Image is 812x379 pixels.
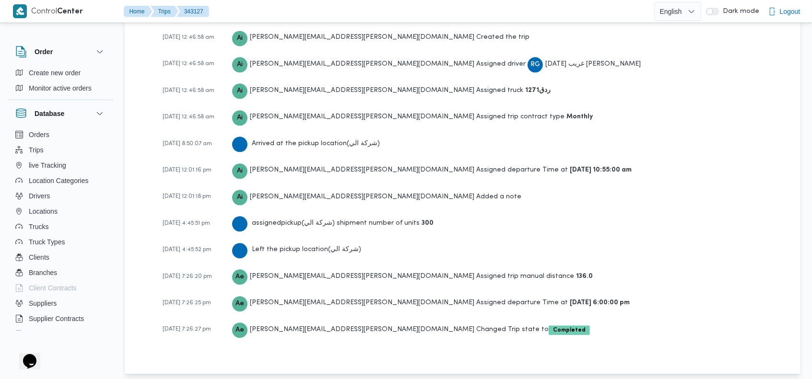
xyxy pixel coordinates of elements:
button: Clients [12,250,109,265]
div: Abdelrahman.ibrahim@illa.com.eg [232,163,247,179]
span: [PERSON_NAME][EMAIL_ADDRESS][PERSON_NAME][DOMAIN_NAME] [250,167,474,173]
div: Assigned trip contract type [232,108,593,125]
h3: Order [35,46,53,57]
span: [DATE] غريب [PERSON_NAME] [545,61,641,67]
button: 343127 [177,6,209,17]
div: Assigned departure Time at [232,294,630,311]
button: Orders [12,127,109,142]
b: [DATE] 10:55:00 am [570,167,632,173]
div: assigned pickup ( شركة الي ) shipment number of units [232,215,434,231]
div: Abdelrahman.ibrahim@illa.com.eg [232,57,247,72]
span: Dark mode [719,8,760,15]
span: Ai [237,83,243,99]
span: [PERSON_NAME][EMAIL_ADDRESS][PERSON_NAME][DOMAIN_NAME] [250,87,474,93]
span: [DATE] 7:26:20 pm [163,274,212,279]
span: Ai [237,163,243,179]
div: Abdelrahman.ibrahim@illa.com.eg [232,83,247,99]
span: [PERSON_NAME][EMAIL_ADDRESS][PERSON_NAME][DOMAIN_NAME] [250,194,474,200]
div: Abdelrahman.ibrahim@illa.com.eg [232,31,247,46]
iframe: chat widget [10,341,40,369]
button: Truck Types [12,234,109,250]
span: Branches [29,267,57,278]
button: Supplier Contracts [12,311,109,326]
div: Arrived at the pickup location ( شركة الي ) [232,135,380,152]
span: [DATE] 7:26:25 pm [163,300,211,306]
span: live Tracking [29,160,66,171]
button: Trips [151,6,178,17]
span: [DATE] 12:46:58 am [163,34,214,40]
span: Ai [237,31,243,46]
h3: Database [35,108,64,119]
button: live Tracking [12,158,109,173]
span: [PERSON_NAME][EMAIL_ADDRESS][PERSON_NAME][DOMAIN_NAME] [250,114,474,120]
span: [DATE] 12:01:16 pm [163,167,212,173]
div: Added a note [232,188,521,205]
span: Client Contracts [29,282,77,294]
span: [PERSON_NAME][EMAIL_ADDRESS][PERSON_NAME][DOMAIN_NAME] [250,34,474,40]
div: Left the pickup location ( شركة الي ) [232,241,361,258]
span: Monitor active orders [29,82,92,94]
span: [DATE] 8:50:07 am [163,141,212,147]
div: Created the trip [232,29,530,46]
span: Supplier Contracts [29,313,84,324]
span: [PERSON_NAME][EMAIL_ADDRESS][PERSON_NAME][DOMAIN_NAME] [250,299,474,306]
span: Ai [237,110,243,126]
div: Assigned departure Time at [232,161,632,178]
span: Clients [29,252,49,263]
img: X8yXhbKr1z7QwAAAABJRU5ErkJggg== [13,4,27,18]
span: Location Categories [29,175,89,186]
button: Order [15,46,106,57]
span: [DATE] 12:46:58 am [163,114,214,120]
button: Devices [12,326,109,342]
span: Locations [29,206,58,217]
span: [PERSON_NAME][EMAIL_ADDRESS][PERSON_NAME][DOMAIN_NAME] [250,61,474,67]
div: Abdelrahman.ibrahim@illa.com.eg [232,110,247,126]
button: Locations [12,204,109,219]
span: [DATE] 12:01:18 pm [163,194,211,199]
span: [DATE] 4:45:51 pm [163,220,210,226]
b: 300 [422,220,434,226]
span: Orders [29,129,49,140]
b: Center [58,8,83,15]
button: Client Contracts [12,280,109,296]
div: Ahmed.ebrahim@illa.com.eg [232,322,247,338]
b: ردق1271 [525,87,551,93]
span: [DATE] 12:46:58 am [163,88,214,93]
button: Create new order [12,65,109,80]
div: Rmdhan Ghrib Muhammad Abadallah [528,57,543,72]
button: Logout [765,2,804,21]
span: [DATE] 12:46:58 am [163,61,214,67]
button: Drivers [12,188,109,204]
span: Ai [237,57,243,72]
span: Truck Types [29,236,65,248]
div: Assigned truck [232,82,551,99]
button: Trips [12,142,109,158]
b: [DATE] 6:00:00 pm [570,299,630,306]
div: Abdelrahman.ibrahim@illa.com.eg [232,190,247,205]
div: Ahmed.ebrahim@illa.com.eg [232,296,247,311]
div: Changed Trip state to [232,321,590,338]
span: Logout [780,6,800,17]
button: Monitor active orders [12,80,109,96]
span: Devices [29,328,53,340]
span: Ai [237,190,243,205]
span: [DATE] 7:26:27 pm [163,326,211,332]
span: [PERSON_NAME][EMAIL_ADDRESS][PERSON_NAME][DOMAIN_NAME] [250,326,474,333]
span: Suppliers [29,298,57,309]
button: Home [124,6,153,17]
span: Completed [549,325,590,335]
b: Completed [553,327,586,333]
span: RG [530,57,540,72]
span: Ae [235,322,244,338]
button: Branches [12,265,109,280]
span: Create new order [29,67,81,79]
span: Ae [235,269,244,285]
b: 136.0 [576,273,593,279]
button: Suppliers [12,296,109,311]
button: Trucks [12,219,109,234]
div: Ahmed.ebrahim@illa.com.eg [232,269,247,285]
div: Database [8,127,113,334]
button: Database [15,108,106,119]
span: Ae [235,296,244,311]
